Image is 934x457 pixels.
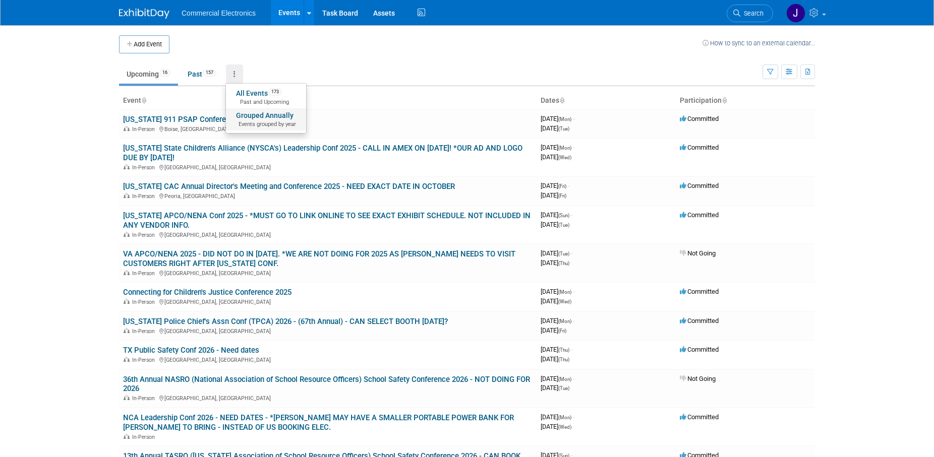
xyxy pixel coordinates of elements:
[558,299,571,304] span: (Wed)
[541,221,569,228] span: [DATE]
[132,164,158,171] span: In-Person
[541,327,566,334] span: [DATE]
[571,211,572,219] span: -
[573,375,574,382] span: -
[123,144,522,162] a: [US_STATE] State Children's Alliance (NYSCA's) Leadership Conf 2025 - CALL IN AMEX ON [DATE]! *OU...
[558,415,571,420] span: (Mon)
[182,9,256,17] span: Commercial Electronics
[541,249,572,257] span: [DATE]
[680,182,719,189] span: Committed
[124,434,130,439] img: In-Person Event
[124,357,130,362] img: In-Person Event
[226,86,306,108] a: All Events173 Past and Upcoming
[703,39,815,47] a: How to sync to an external calendar...
[123,230,533,238] div: [GEOGRAPHIC_DATA], [GEOGRAPHIC_DATA]
[541,346,572,353] span: [DATE]
[571,249,572,257] span: -
[119,9,169,19] img: ExhibitDay
[568,182,569,189] span: -
[676,92,815,109] th: Participation
[541,297,571,305] span: [DATE]
[124,299,130,304] img: In-Person Event
[159,69,170,77] span: 16
[123,317,448,326] a: [US_STATE] Police Chief's Assn Conf (TPCA) 2026 - (67th Annual) - CAN SELECT BOOTH [DATE]?
[132,232,158,238] span: In-Person
[541,355,569,363] span: [DATE]
[573,317,574,324] span: -
[680,346,719,353] span: Committed
[558,347,569,353] span: (Thu)
[132,434,158,440] span: In-Person
[123,327,533,335] div: [GEOGRAPHIC_DATA], [GEOGRAPHIC_DATA]
[132,299,158,305] span: In-Person
[123,269,533,277] div: [GEOGRAPHIC_DATA], [GEOGRAPHIC_DATA]
[680,317,719,324] span: Committed
[680,375,716,382] span: Not Going
[558,289,571,295] span: (Mon)
[123,249,515,268] a: VA APCO/NENA 2025 - DID NOT DO IN [DATE]. *WE ARE NOT DOING FOR 2025 AS [PERSON_NAME] NEEDS TO VI...
[123,115,303,124] a: [US_STATE] 911 PSAP Conference (12th Annual) 2025
[132,270,158,277] span: In-Person
[124,328,130,333] img: In-Person Event
[680,249,716,257] span: Not Going
[119,92,537,109] th: Event
[119,35,169,53] button: Add Event
[680,413,719,421] span: Committed
[132,395,158,402] span: In-Person
[680,211,719,219] span: Committed
[123,394,533,402] div: [GEOGRAPHIC_DATA], [GEOGRAPHIC_DATA]
[786,4,805,23] img: Jennifer Roosa
[541,182,569,189] span: [DATE]
[268,88,282,96] span: 173
[541,413,574,421] span: [DATE]
[558,424,571,430] span: (Wed)
[558,116,571,122] span: (Mon)
[573,413,574,421] span: -
[558,213,569,218] span: (Sun)
[541,191,566,199] span: [DATE]
[203,69,216,77] span: 157
[722,96,727,104] a: Sort by Participation Type
[573,144,574,151] span: -
[123,375,530,394] a: 36th Annual NASRO (National Association of School Resource Officers) School Safety Conference 202...
[558,145,571,151] span: (Mon)
[124,395,130,400] img: In-Person Event
[123,413,514,432] a: NCA Leadership Conf 2026 - NEED DATES - *[PERSON_NAME] MAY HAVE A SMALLER PORTABLE POWER BANK FOR...
[541,115,574,122] span: [DATE]
[573,288,574,295] span: -
[541,124,569,132] span: [DATE]
[123,182,455,191] a: [US_STATE] CAC Annual Director's Meeting and Conference 2025 - NEED EXACT DATE IN OCTOBER
[124,193,130,198] img: In-Person Event
[123,211,531,230] a: [US_STATE] APCO/NENA Conf 2025 - *MUST GO TO LINK ONLINE TO SEE EXACT EXHIBIT SCHEDULE. NOT INCLU...
[740,10,764,17] span: Search
[558,193,566,199] span: (Fri)
[558,385,569,391] span: (Tue)
[123,163,533,171] div: [GEOGRAPHIC_DATA], [GEOGRAPHIC_DATA]
[541,259,569,267] span: [DATE]
[123,124,533,133] div: Boise, [GEOGRAPHIC_DATA]
[558,126,569,132] span: (Tue)
[558,183,566,189] span: (Fri)
[558,222,569,228] span: (Tue)
[558,318,571,324] span: (Mon)
[541,288,574,295] span: [DATE]
[236,120,296,128] span: Events grouped by year
[132,126,158,133] span: In-Person
[124,126,130,131] img: In-Person Event
[236,98,296,106] span: Past and Upcoming
[123,288,291,297] a: Connecting for Children's Justice Conference 2025
[132,357,158,363] span: In-Person
[541,375,574,382] span: [DATE]
[541,423,571,430] span: [DATE]
[680,144,719,151] span: Committed
[180,64,224,84] a: Past157
[119,64,178,84] a: Upcoming16
[124,164,130,169] img: In-Person Event
[558,357,569,362] span: (Thu)
[727,5,773,22] a: Search
[226,108,306,130] a: Grouped AnnuallyEvents grouped by year
[123,297,533,305] div: [GEOGRAPHIC_DATA], [GEOGRAPHIC_DATA]
[558,251,569,256] span: (Tue)
[537,92,676,109] th: Dates
[680,115,719,122] span: Committed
